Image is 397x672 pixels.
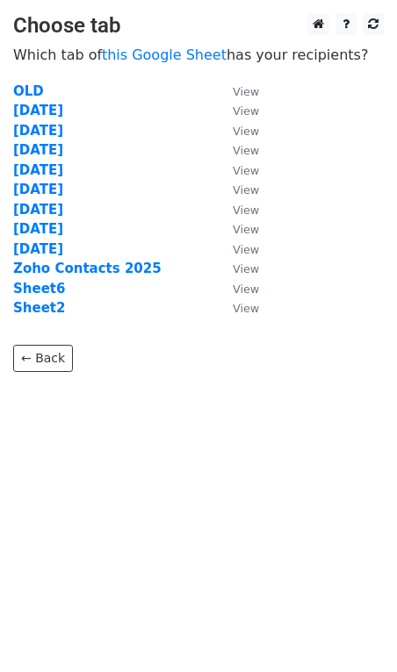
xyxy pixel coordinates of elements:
small: View [233,204,259,217]
small: View [233,144,259,157]
a: [DATE] [13,202,63,218]
small: View [233,282,259,296]
a: View [215,281,259,297]
a: Zoho Contacts 2025 [13,261,162,276]
small: View [233,302,259,315]
a: [DATE] [13,221,63,237]
a: View [215,123,259,139]
a: [DATE] [13,142,63,158]
a: Sheet2 [13,300,65,316]
a: OLD [13,83,44,99]
small: View [233,183,259,197]
a: [DATE] [13,123,63,139]
a: View [215,221,259,237]
a: View [215,182,259,197]
a: View [215,142,259,158]
small: View [233,104,259,118]
a: View [215,261,259,276]
small: View [233,85,259,98]
a: View [215,202,259,218]
a: Sheet6 [13,281,65,297]
a: View [215,103,259,118]
small: View [233,223,259,236]
a: [DATE] [13,182,63,197]
a: this Google Sheet [102,46,227,63]
small: View [233,243,259,256]
small: View [233,125,259,138]
h3: Choose tab [13,13,384,39]
a: View [215,162,259,178]
small: View [233,262,259,275]
p: Which tab of has your recipients? [13,46,384,64]
a: [DATE] [13,103,63,118]
a: View [215,83,259,99]
a: View [215,241,259,257]
a: ← Back [13,345,73,372]
a: View [215,300,259,316]
small: View [233,164,259,177]
a: [DATE] [13,162,63,178]
a: [DATE] [13,241,63,257]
